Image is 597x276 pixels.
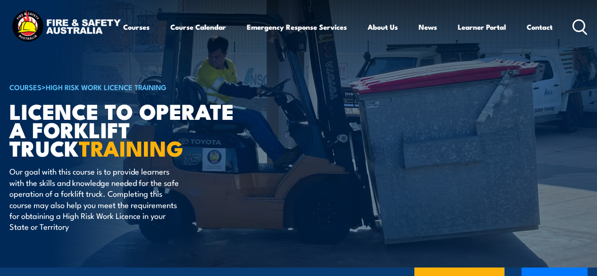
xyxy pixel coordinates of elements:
[368,16,398,38] a: About Us
[458,16,506,38] a: Learner Portal
[527,16,553,38] a: Contact
[9,101,243,157] h1: Licence to operate a forklift truck
[123,16,150,38] a: Courses
[247,16,347,38] a: Emergency Response Services
[9,81,243,92] h6: >
[46,82,167,92] a: High Risk Work Licence Training
[9,82,42,92] a: COURSES
[170,16,226,38] a: Course Calendar
[79,131,184,164] strong: TRAINING
[9,166,182,232] p: Our goal with this course is to provide learners with the skills and knowledge needed for the saf...
[419,16,437,38] a: News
